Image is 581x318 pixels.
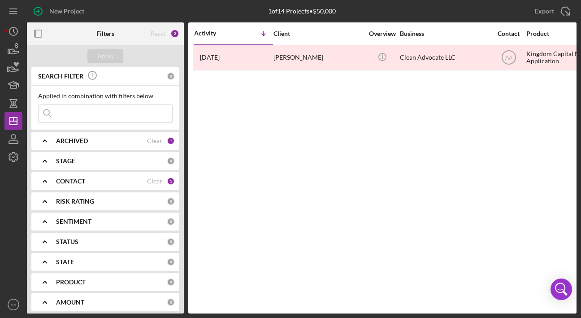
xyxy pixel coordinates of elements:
b: AMOUNT [56,299,84,306]
div: Clean Advocate LLC [400,46,490,70]
div: Client [273,30,363,37]
b: RISK RATING [56,198,94,205]
div: Open Intercom Messenger [551,279,572,300]
div: [PERSON_NAME] [273,46,363,70]
b: PRODUCT [56,279,86,286]
text: AA [11,302,17,307]
time: 2025-06-19 15:38 [200,54,220,61]
div: 1 [167,177,175,185]
div: Business [400,30,490,37]
div: Overview [365,30,399,37]
div: Export [535,2,554,20]
div: 0 [167,157,175,165]
button: Export [526,2,577,20]
b: ARCHIVED [56,137,88,144]
b: STATE [56,258,74,266]
div: 0 [167,218,175,226]
b: CONTACT [56,178,85,185]
div: Clear [147,137,162,144]
div: 2 [170,29,179,38]
div: Reset [151,30,166,37]
div: 1 [167,137,175,145]
b: SENTIMENT [56,218,91,225]
button: AA [4,296,22,314]
div: Clear [147,178,162,185]
text: AA [505,55,512,61]
div: Contact [492,30,525,37]
div: 1 of 14 Projects • $50,000 [268,8,336,15]
div: New Project [49,2,84,20]
div: 0 [167,298,175,306]
b: Filters [96,30,114,37]
button: New Project [27,2,93,20]
div: Apply [97,49,114,63]
div: Activity [194,30,234,37]
button: Apply [87,49,123,63]
b: STAGE [56,157,75,165]
b: SEARCH FILTER [38,73,83,80]
div: 0 [167,278,175,286]
b: STATUS [56,238,78,245]
div: 0 [167,238,175,246]
div: 0 [167,197,175,205]
div: 0 [167,72,175,80]
div: 0 [167,258,175,266]
div: Applied in combination with filters below [38,92,173,100]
